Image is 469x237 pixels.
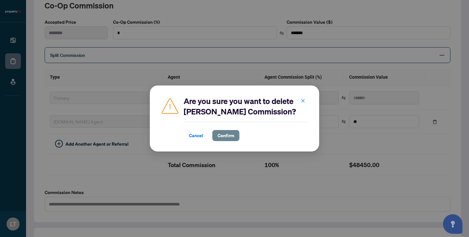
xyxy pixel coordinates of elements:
[212,130,239,141] button: Confirm
[184,130,208,141] button: Cancel
[160,96,180,115] img: Caution Icon
[189,130,203,141] span: Cancel
[443,214,462,234] button: Open asap
[184,96,309,117] h2: Are you sure you want to delete [PERSON_NAME] Commission?
[301,99,305,103] span: close
[218,130,234,141] span: Confirm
